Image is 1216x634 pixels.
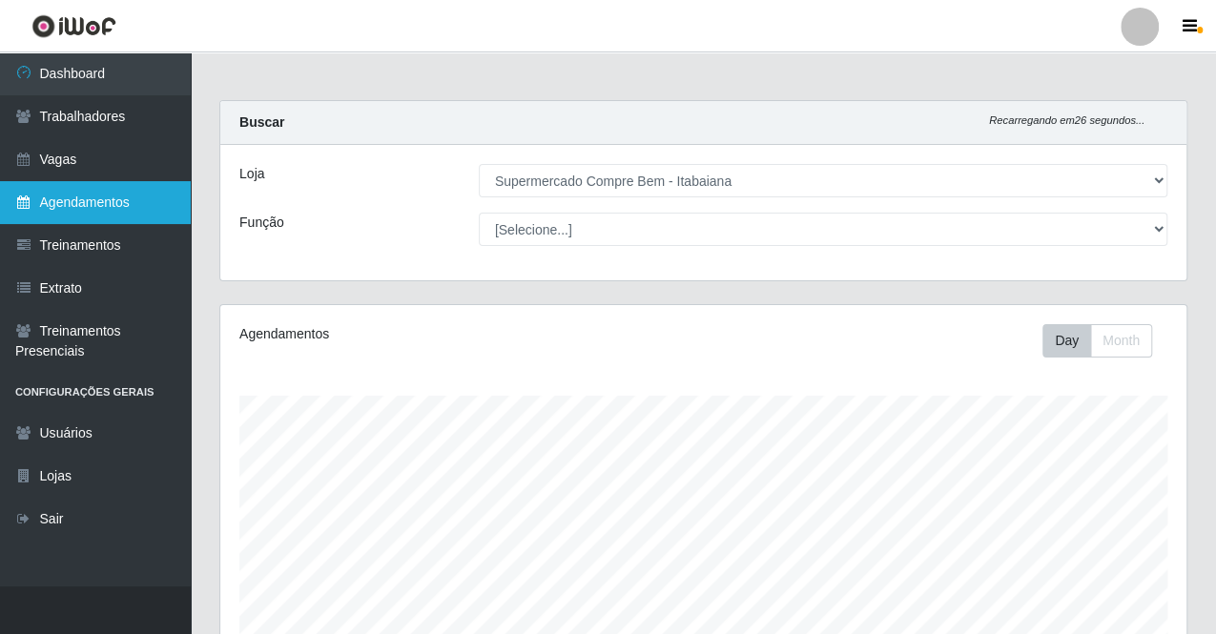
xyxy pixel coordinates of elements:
[1042,324,1167,358] div: Toolbar with button groups
[239,164,264,184] label: Loja
[989,114,1144,126] i: Recarregando em 26 segundos...
[239,324,609,344] div: Agendamentos
[1042,324,1091,358] button: Day
[31,14,116,38] img: CoreUI Logo
[1042,324,1152,358] div: First group
[239,114,284,130] strong: Buscar
[239,213,284,233] label: Função
[1090,324,1152,358] button: Month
